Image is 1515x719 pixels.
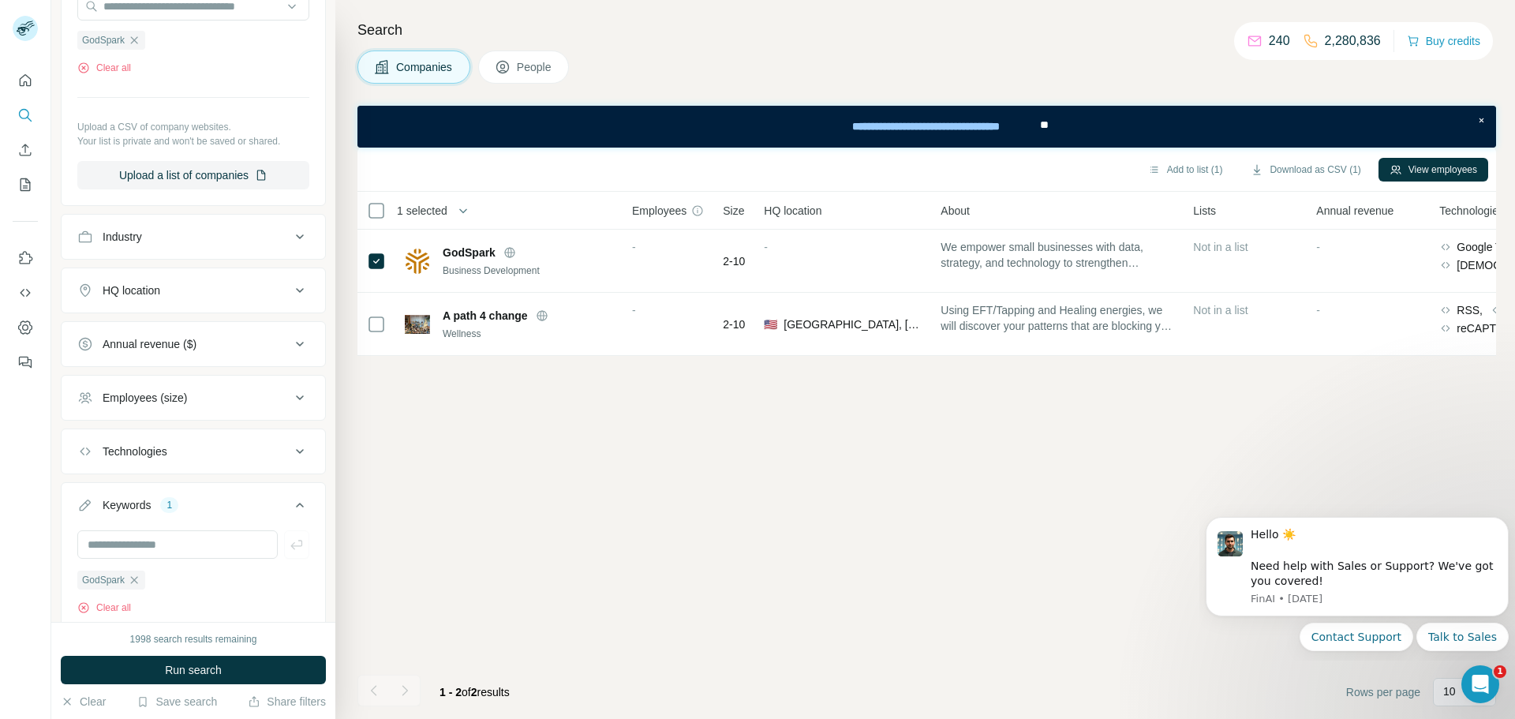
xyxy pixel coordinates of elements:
[62,271,325,309] button: HQ location
[357,19,1496,41] h4: Search
[764,316,777,332] span: 🇺🇸
[1316,241,1320,253] span: -
[103,390,187,406] div: Employees (size)
[1461,665,1499,703] iframe: Intercom live chat
[103,283,160,298] div: HQ location
[443,264,613,278] div: Business Development
[784,316,922,332] span: [GEOGRAPHIC_DATA], [US_STATE]
[440,686,510,698] span: results
[160,498,178,512] div: 1
[1269,32,1290,51] p: 240
[1193,304,1248,316] span: Not in a list
[61,694,106,710] button: Clear
[13,136,38,164] button: Enrich CSV
[103,336,196,352] div: Annual revenue ($)
[77,134,309,148] p: Your list is private and won't be saved or shared.
[723,316,745,332] span: 2-10
[77,601,131,615] button: Clear all
[77,161,309,189] button: Upload a list of companies
[1199,503,1515,661] iframe: Intercom notifications message
[62,325,325,363] button: Annual revenue ($)
[443,308,528,324] span: A path 4 change
[723,203,744,219] span: Size
[632,241,636,253] span: -
[1137,158,1234,182] button: Add to list (1)
[440,686,462,698] span: 1 - 2
[103,444,167,459] div: Technologies
[1494,665,1506,678] span: 1
[1443,683,1456,699] p: 10
[1316,203,1393,219] span: Annual revenue
[103,229,142,245] div: Industry
[1457,302,1483,318] span: RSS,
[397,203,447,219] span: 1 selected
[13,313,38,342] button: Dashboard
[13,279,38,307] button: Use Surfe API
[1193,203,1216,219] span: Lists
[1325,32,1381,51] p: 2,280,836
[632,304,636,316] span: -
[357,106,1496,148] iframe: Banner
[443,245,496,260] span: GodSpark
[1378,158,1488,182] button: View employees
[396,59,454,75] span: Companies
[443,327,613,341] div: Wellness
[405,315,430,334] img: Logo of A path 4 change
[62,379,325,417] button: Employees (size)
[165,662,222,678] span: Run search
[13,101,38,129] button: Search
[1407,30,1480,52] button: Buy credits
[1240,158,1371,182] button: Download as CSV (1)
[632,203,686,219] span: Employees
[103,497,151,513] div: Keywords
[62,486,325,530] button: Keywords1
[405,249,430,274] img: Logo of GodSpark
[517,59,553,75] span: People
[764,203,821,219] span: HQ location
[13,348,38,376] button: Feedback
[82,33,125,47] span: GodSpark
[471,686,477,698] span: 2
[77,120,309,134] p: Upload a CSV of company websites.
[1316,304,1320,316] span: -
[941,239,1174,271] span: We empower small businesses with data, strategy, and technology to strengthen communities Because...
[62,218,325,256] button: Industry
[77,61,131,75] button: Clear all
[62,433,325,470] button: Technologies
[462,686,471,698] span: of
[1439,203,1504,219] span: Technologies
[13,170,38,199] button: My lists
[941,203,970,219] span: About
[941,302,1174,334] span: Using EFT/Tapping and Healing energies, we will discover your patterns that are blocking you and ...
[82,573,125,587] span: GodSpark
[723,253,745,269] span: 2-10
[13,244,38,272] button: Use Surfe on LinkedIn
[1193,241,1248,253] span: Not in a list
[130,632,257,646] div: 1998 search results remaining
[61,656,326,684] button: Run search
[13,66,38,95] button: Quick start
[1346,684,1420,700] span: Rows per page
[137,694,217,710] button: Save search
[248,694,326,710] button: Share filters
[764,241,768,253] span: -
